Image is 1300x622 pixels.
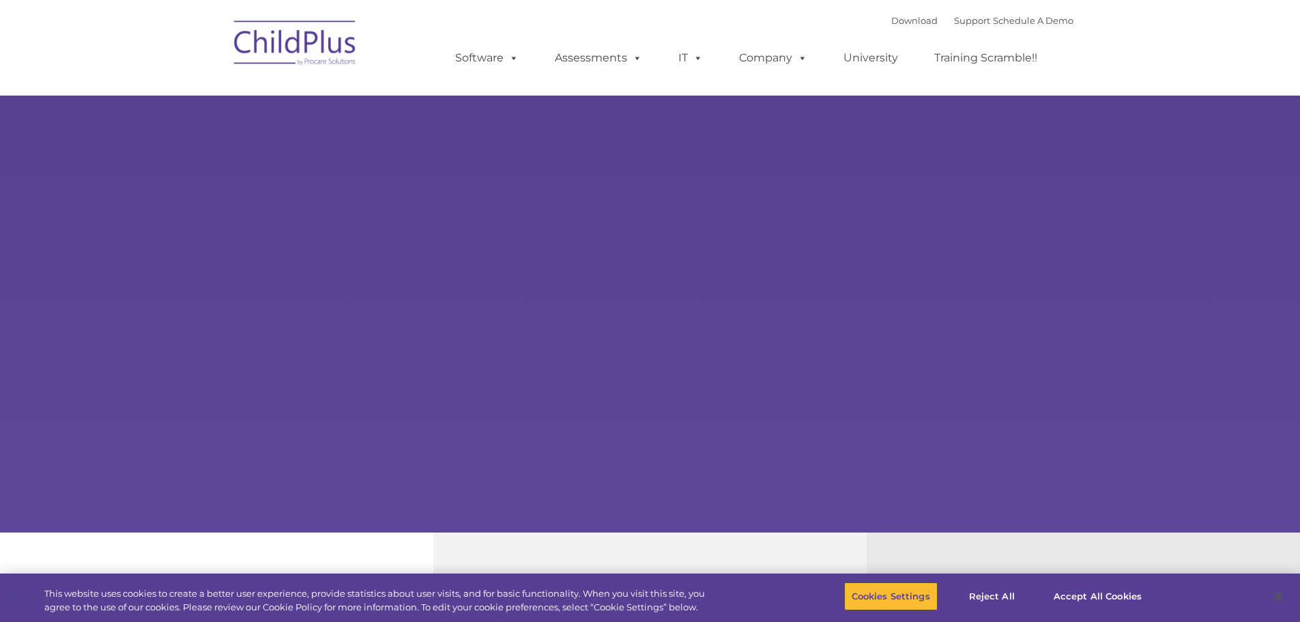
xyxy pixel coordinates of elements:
a: Download [891,15,938,26]
a: Software [442,44,532,72]
button: Close [1263,582,1293,612]
a: Assessments [541,44,656,72]
button: Reject All [949,582,1035,611]
a: University [830,44,912,72]
button: Cookies Settings [844,582,938,611]
a: Support [954,15,990,26]
a: Schedule A Demo [993,15,1073,26]
div: This website uses cookies to create a better user experience, provide statistics about user visit... [44,587,715,614]
a: IT [665,44,717,72]
img: ChildPlus by Procare Solutions [227,11,364,79]
a: Training Scramble!! [921,44,1051,72]
button: Accept All Cookies [1046,582,1149,611]
a: Company [725,44,821,72]
font: | [891,15,1073,26]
